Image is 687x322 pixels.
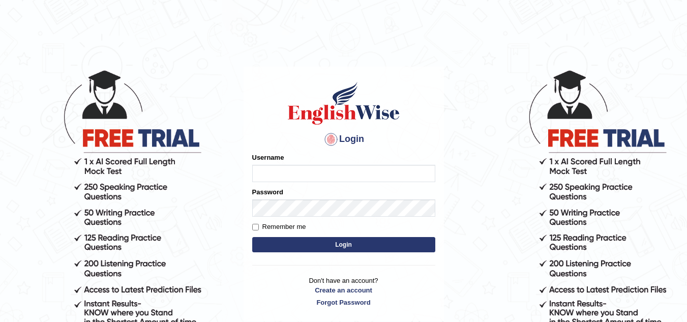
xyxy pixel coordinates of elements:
[252,224,259,230] input: Remember me
[252,131,435,148] h4: Login
[286,80,402,126] img: Logo of English Wise sign in for intelligent practice with AI
[252,298,435,307] a: Forgot Password
[252,187,283,197] label: Password
[252,237,435,252] button: Login
[252,285,435,295] a: Create an account
[252,276,435,307] p: Don't have an account?
[252,153,284,162] label: Username
[252,222,306,232] label: Remember me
